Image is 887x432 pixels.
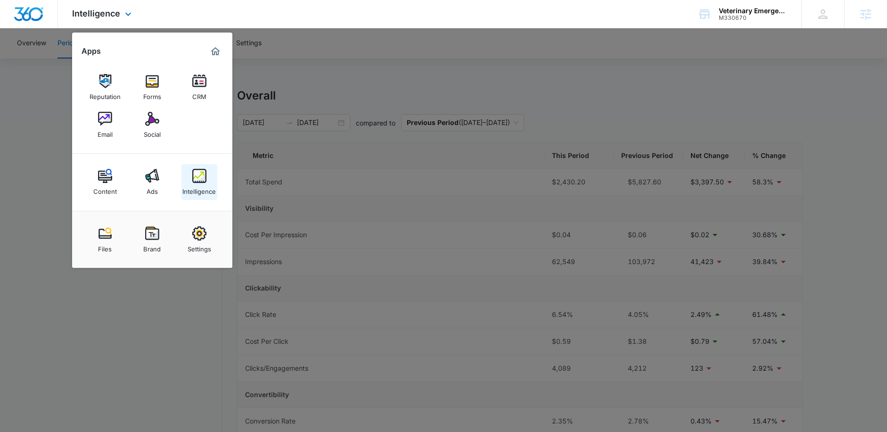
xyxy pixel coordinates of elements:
div: account id [719,15,788,21]
div: Brand [143,241,161,253]
a: Marketing 360® Dashboard [208,44,223,59]
div: Reputation [90,88,121,100]
a: CRM [181,69,217,105]
a: Forms [134,69,170,105]
div: account name [719,7,788,15]
a: Settings [181,222,217,258]
div: Email [98,126,113,138]
div: Files [98,241,112,253]
div: Ads [147,183,158,195]
a: Intelligence [181,164,217,200]
span: Intelligence [72,8,120,18]
div: Forms [143,88,161,100]
a: Files [87,222,123,258]
a: Ads [134,164,170,200]
a: Email [87,107,123,143]
div: Content [93,183,117,195]
h2: Apps [82,47,101,56]
a: Reputation [87,69,123,105]
div: Social [144,126,161,138]
a: Social [134,107,170,143]
a: Brand [134,222,170,258]
div: CRM [192,88,206,100]
div: Settings [188,241,211,253]
div: Intelligence [182,183,216,195]
a: Content [87,164,123,200]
